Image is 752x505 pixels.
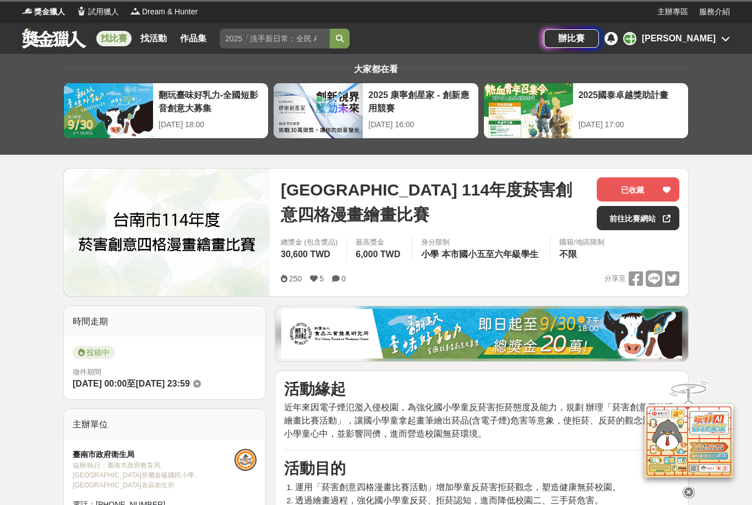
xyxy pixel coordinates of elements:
div: 2025 康寧創星家 - 創新應用競賽 [368,89,472,113]
span: 小學 [421,249,439,259]
a: 翻玩臺味好乳力-全國短影音創意大募集[DATE] 18:00 [63,83,269,139]
a: Logo獎金獵人 [22,6,65,18]
strong: 活動緣起 [284,381,346,398]
a: LogoDream & Hunter [130,6,198,18]
div: [DATE] 17:00 [579,119,683,131]
button: 已收藏 [597,177,679,202]
strong: 活動目的 [284,460,346,477]
a: 找活動 [136,31,171,46]
span: 總獎金 (包含獎品) [281,237,337,248]
div: 身分限制 [421,237,541,248]
div: [DATE] 16:00 [368,119,472,131]
input: 2025「洗手新日常：全民 ALL IN」洗手歌全台徵選 [220,29,330,48]
div: 王 [623,32,636,45]
img: Logo [76,6,87,17]
span: [DATE] 23:59 [135,379,189,388]
img: d2146d9a-e6f6-4337-9592-8cefde37ba6b.png [645,404,733,477]
span: 透過繪畫過程，強化國小學童反菸、拒菸認知，進而降低校園二、三手菸危害。 [295,496,603,505]
span: 投稿中 [73,346,115,359]
span: 獎金獵人 [34,6,65,18]
a: 作品集 [176,31,211,46]
span: 5 [319,274,324,283]
span: [DATE] 00:00 [73,379,127,388]
span: 近年來因電子煙氾濫入侵校園，為強化國小學童反菸害拒菸態度及能力，規劃 辦理「菸害創意四格漫繪畫比賽活動」，讓國小學童拿起畫筆繪出菸品(含電子煙)危害等意象，使拒菸、反菸的觀念深植於國小學童心中，... [284,403,678,438]
span: 徵件期間 [73,368,101,376]
a: 前往比賽網站 [597,206,679,230]
div: 主辦單位 [64,409,265,440]
div: 臺南市政府衛生局 [73,449,235,460]
span: [GEOGRAPHIC_DATA] 114年度菸害創意四格漫畫繪畫比賽 [281,177,588,227]
a: 主辦專區 [657,6,688,18]
span: 運用「菸害創意四格漫畫比賽活動」增加學童反菸害拒菸觀念，塑造健康無菸校園。 [295,482,621,492]
span: 本市國小五至六年級學生 [442,249,538,259]
span: 0 [341,274,346,283]
span: 30,600 TWD [281,249,330,259]
span: Dream & Hunter [142,6,198,18]
a: 辦比賽 [544,29,599,48]
a: 2025國泰卓越獎助計畫[DATE] 17:00 [483,83,689,139]
span: 不限 [559,249,577,259]
span: 最高獎金 [356,237,403,248]
div: 協辦/執行： 臺南市政府教育局、[GEOGRAPHIC_DATA]所屬各級國民小學、[GEOGRAPHIC_DATA]各區衛生所 [73,460,235,490]
span: 至 [127,379,135,388]
a: Logo試用獵人 [76,6,119,18]
span: 6,000 TWD [356,249,400,259]
div: 翻玩臺味好乳力-全國短影音創意大募集 [159,89,263,113]
img: Logo [22,6,33,17]
span: 試用獵人 [88,6,119,18]
div: [PERSON_NAME] [642,32,716,45]
a: 服務介紹 [699,6,730,18]
img: Logo [130,6,141,17]
div: 時間走期 [64,306,265,337]
div: 國籍/地區限制 [559,237,604,248]
a: 2025 康寧創星家 - 創新應用競賽[DATE] 16:00 [273,83,478,139]
img: Cover Image [64,169,270,296]
span: 250 [289,274,302,283]
div: 2025國泰卓越獎助計畫 [579,89,683,113]
span: 大家都在看 [351,64,401,74]
a: 找比賽 [96,31,132,46]
img: 1c81a89c-c1b3-4fd6-9c6e-7d29d79abef5.jpg [281,309,682,359]
span: 分享至 [604,270,626,287]
div: [DATE] 18:00 [159,119,263,131]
